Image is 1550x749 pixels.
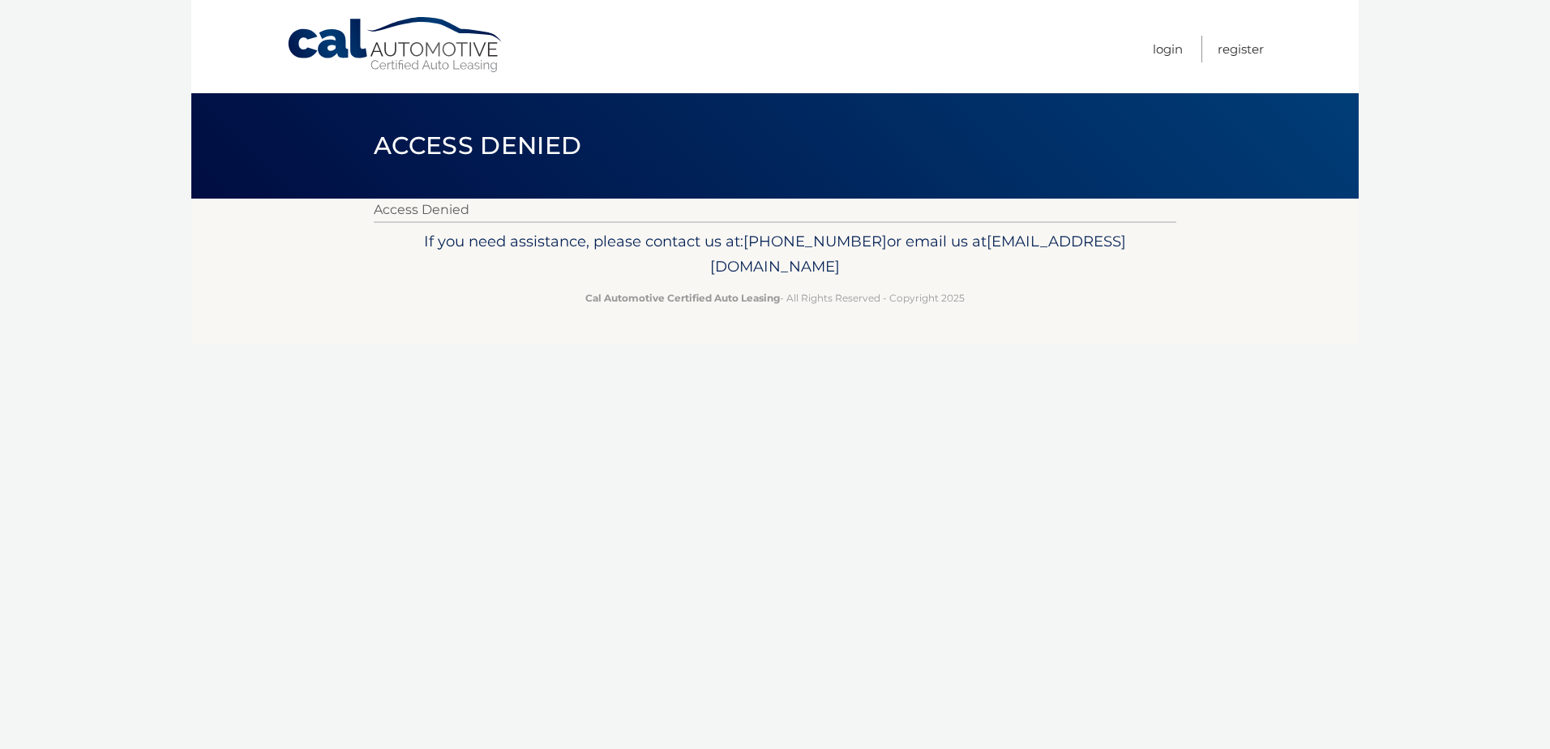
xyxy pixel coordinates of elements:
[1153,36,1183,62] a: Login
[384,229,1166,280] p: If you need assistance, please contact us at: or email us at
[286,16,505,74] a: Cal Automotive
[384,289,1166,306] p: - All Rights Reserved - Copyright 2025
[374,199,1176,221] p: Access Denied
[374,131,581,160] span: Access Denied
[585,292,780,304] strong: Cal Automotive Certified Auto Leasing
[743,232,887,250] span: [PHONE_NUMBER]
[1218,36,1264,62] a: Register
